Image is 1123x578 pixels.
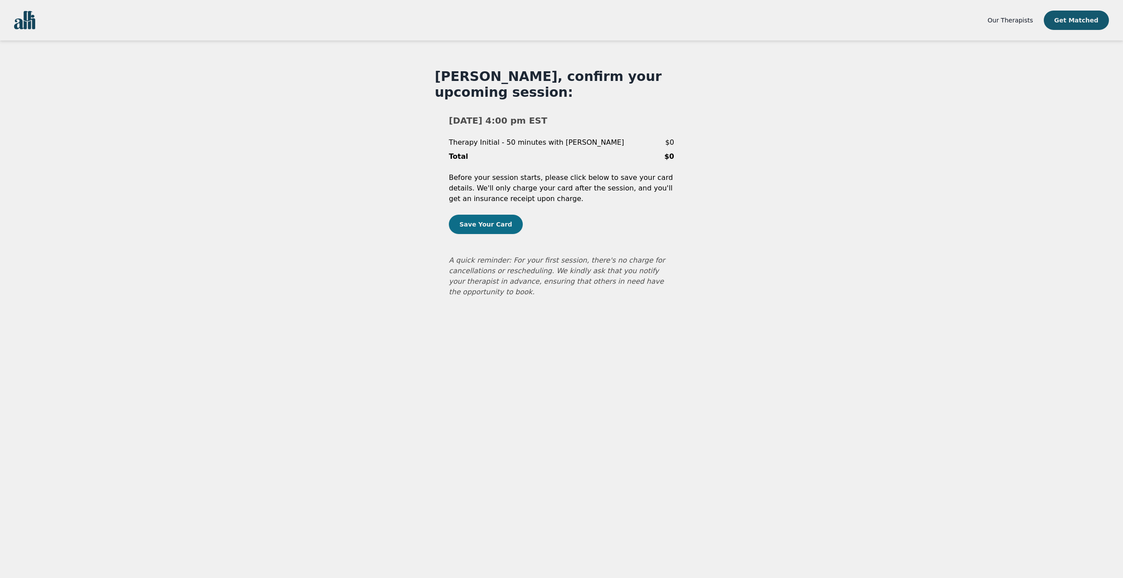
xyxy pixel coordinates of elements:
b: $0 [664,152,674,161]
b: Total [449,152,468,161]
p: Before your session starts, please click below to save your card details. We'll only charge your ... [449,172,674,204]
b: [DATE] 4:00 pm EST [449,115,547,126]
p: $0 [665,137,674,148]
a: Our Therapists [987,15,1033,26]
button: Save Your Card [449,215,523,234]
button: Get Matched [1044,11,1109,30]
p: Therapy Initial - 50 minutes with [PERSON_NAME] [449,137,624,148]
i: A quick reminder: For your first session, there's no charge for cancellations or rescheduling. We... [449,256,665,296]
h1: [PERSON_NAME], confirm your upcoming session: [435,69,688,100]
img: alli logo [14,11,35,29]
span: Our Therapists [987,17,1033,24]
